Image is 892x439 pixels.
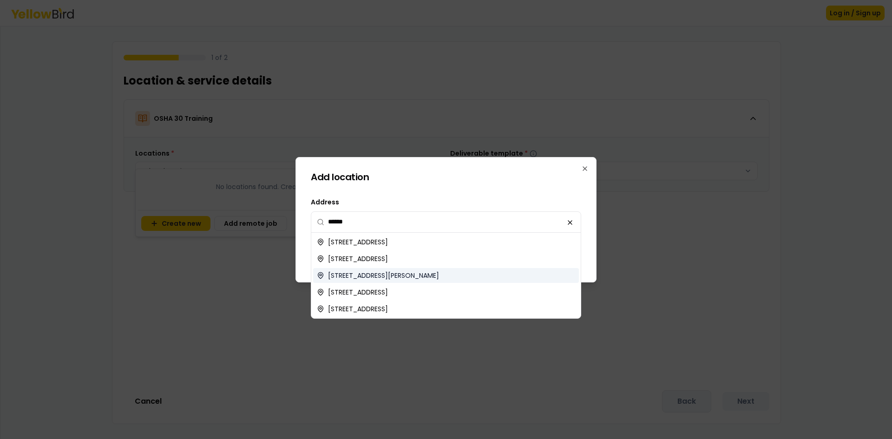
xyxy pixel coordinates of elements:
[311,197,339,207] label: Address
[328,237,388,247] span: [STREET_ADDRESS]
[311,172,581,182] h2: Add location
[328,271,439,280] span: [STREET_ADDRESS][PERSON_NAME]
[328,304,388,314] span: [STREET_ADDRESS]
[328,288,388,297] span: [STREET_ADDRESS]
[328,254,388,263] span: [STREET_ADDRESS]
[311,233,581,318] div: Suggestions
